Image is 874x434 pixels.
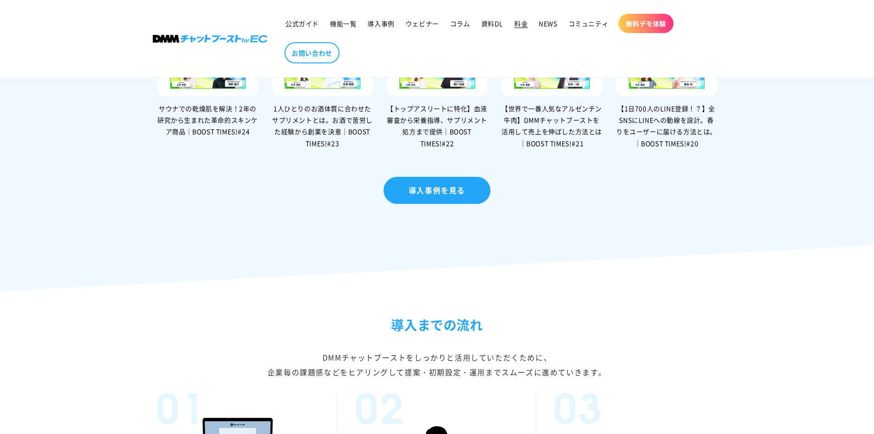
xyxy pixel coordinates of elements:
span: 無料デモ体験 [626,19,666,28]
div: 1人ひとりのお酒体質に合わせたサプリメントとは。お酒で苦労した経験から創業を決意｜BOOST TIMES!#23 [272,103,373,149]
span: コミュニティ [568,19,609,28]
div: 【1日700人のLINE登録！？】全SNSにLINEへの動線を設計。香りをユーザーに届ける方法とは。｜BOOST TIMES!#20 [616,103,717,149]
a: コラム [445,14,476,33]
span: 公式ガイド [285,19,319,28]
a: NEWS [533,14,562,33]
a: 【世界で一番人気なアルゼンチン牛肉】DMMチャットブーストを活用して売上を伸ばした方法とは｜BOOST TIMES!#21 【世界で一番人気なアルゼンチン牛肉】DMMチャットブーストを活用して売... [501,39,602,149]
div: DMMチャットブーストをしっかりと活⽤していただくために、 企業毎の課題感などをヒアリングして提案・初期設定・運⽤までスムーズに進めていきます。 [153,350,722,379]
a: 機能一覧 [324,14,362,33]
a: 資料DL [476,14,509,33]
img: 株式会社DMM Boost [153,35,267,43]
a: 公式ガイド [280,14,324,33]
a: 1人ひとりのお酒体質に合わせたサプリメントとは。お酒で苦労した経験から創業を決意｜BOOST TIMES!#23 1人ひとりのお酒体質に合わせたサプリメントとは。お酒で苦労した経験から創業を決意... [272,39,373,149]
a: 導入事例 [362,14,400,33]
div: 【トップアスリートに特化】血液審査から栄養指導、サプリメント処方まで提供｜BOOST TIMES!#22 [387,103,488,149]
div: サウナでの乾燥肌を解決！2年の研究から生まれた革命的スキンケア商品｜BOOST TIMES!#24 [157,103,258,138]
span: 料金 [514,19,528,28]
a: 【トップアスリートに特化】血液審査から栄養指導、サプリメント処方まで提供｜BOOST TIMES!#22 【トップアスリートに特化】血液審査から栄養指導、サプリメント処方まで提供｜BOOST T... [387,39,488,149]
a: 料金 [509,14,533,33]
a: ウェビナー [400,14,445,33]
span: 資料DL [481,19,503,28]
div: 【世界で一番人気なアルゼンチン牛肉】DMMチャットブーストを活用して売上を伸ばした方法とは｜BOOST TIMES!#21 [501,103,602,149]
a: 無料デモ体験 [618,14,674,33]
span: ウェビナー [406,19,439,28]
span: 機能一覧 [330,19,356,28]
a: 【1日700人のLINE登録！？】全SNSにLINEへの動線を設計。香りをユーザーに届ける方法とは。｜BOOST TIMES!#20 【1日700人のLINE登録！？】全SNSにLINEへの動線... [616,39,717,149]
a: お問い合わせ [284,42,340,63]
a: 導入事例を見る [384,177,490,204]
h2: 導入までの流れ [153,314,722,336]
span: お問い合わせ [292,49,332,57]
span: 導入事例 [367,19,394,28]
span: コラム [450,19,470,28]
span: NEWS [539,19,557,28]
a: コミュニティ [563,14,614,33]
a: サウナでの乾燥肌を解決！2年の研究から生まれた革命的スキンケア商品｜BOOST TIMES!#24 サウナでの乾燥肌を解決！2年の研究から生まれた革命的スキンケア商品｜BOOST TIMES!#24 [157,39,258,137]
